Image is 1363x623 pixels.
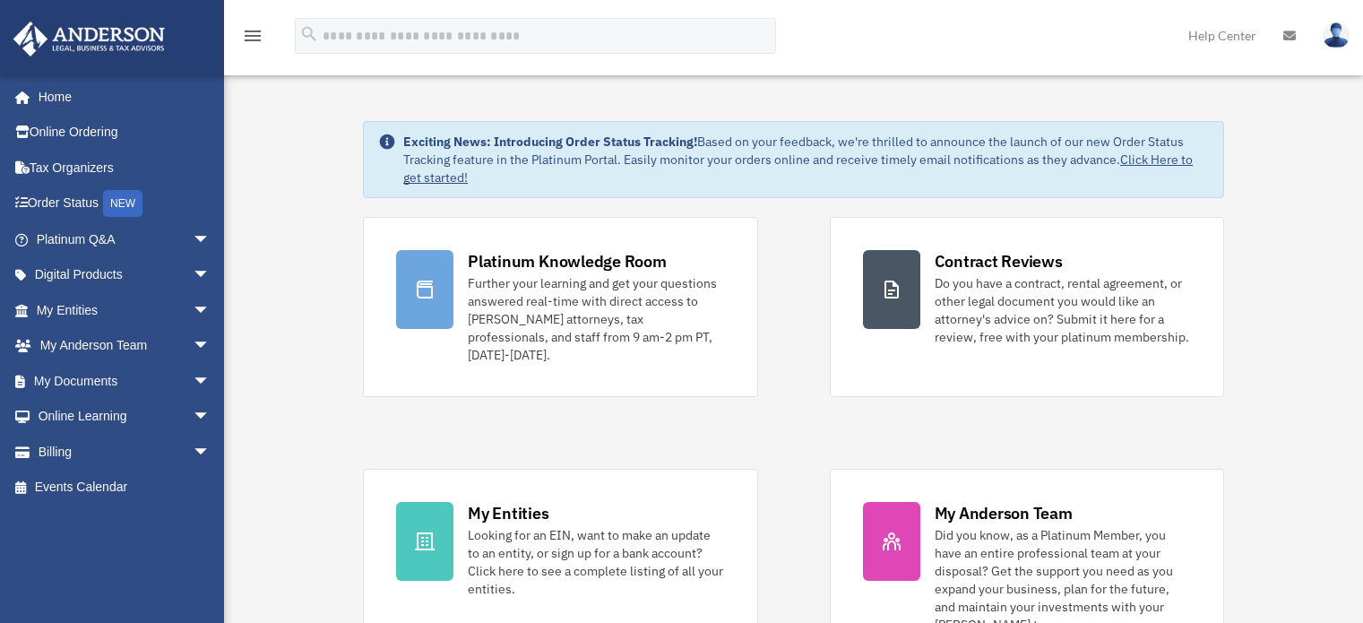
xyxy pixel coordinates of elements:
a: Events Calendar [13,470,237,506]
a: Online Learningarrow_drop_down [13,399,237,435]
div: Do you have a contract, rental agreement, or other legal document you would like an attorney's ad... [935,274,1191,346]
a: Billingarrow_drop_down [13,434,237,470]
a: My Entitiesarrow_drop_down [13,292,237,328]
div: My Entities [468,502,548,524]
a: Digital Productsarrow_drop_down [13,257,237,293]
a: Contract Reviews Do you have a contract, rental agreement, or other legal document you would like... [830,217,1224,397]
i: menu [242,25,263,47]
span: arrow_drop_down [193,221,229,258]
i: search [299,24,319,44]
div: Contract Reviews [935,250,1063,273]
a: Home [13,79,229,115]
img: Anderson Advisors Platinum Portal [8,22,170,56]
a: Platinum Knowledge Room Further your learning and get your questions answered real-time with dire... [363,217,757,397]
div: NEW [103,190,142,217]
span: arrow_drop_down [193,292,229,329]
strong: Exciting News: Introducing Order Status Tracking! [403,134,697,150]
span: arrow_drop_down [193,328,229,365]
div: Further your learning and get your questions answered real-time with direct access to [PERSON_NAM... [468,274,724,364]
a: My Documentsarrow_drop_down [13,363,237,399]
div: Based on your feedback, we're thrilled to announce the launch of our new Order Status Tracking fe... [403,133,1209,186]
div: Looking for an EIN, want to make an update to an entity, or sign up for a bank account? Click her... [468,526,724,598]
div: Platinum Knowledge Room [468,250,667,273]
a: Order StatusNEW [13,186,237,222]
img: User Pic [1323,22,1350,48]
span: arrow_drop_down [193,434,229,471]
a: menu [242,31,263,47]
a: Click Here to get started! [403,151,1193,186]
a: My Anderson Teamarrow_drop_down [13,328,237,364]
div: My Anderson Team [935,502,1073,524]
a: Tax Organizers [13,150,237,186]
a: Online Ordering [13,115,237,151]
span: arrow_drop_down [193,399,229,436]
a: Platinum Q&Aarrow_drop_down [13,221,237,257]
span: arrow_drop_down [193,363,229,400]
span: arrow_drop_down [193,257,229,294]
